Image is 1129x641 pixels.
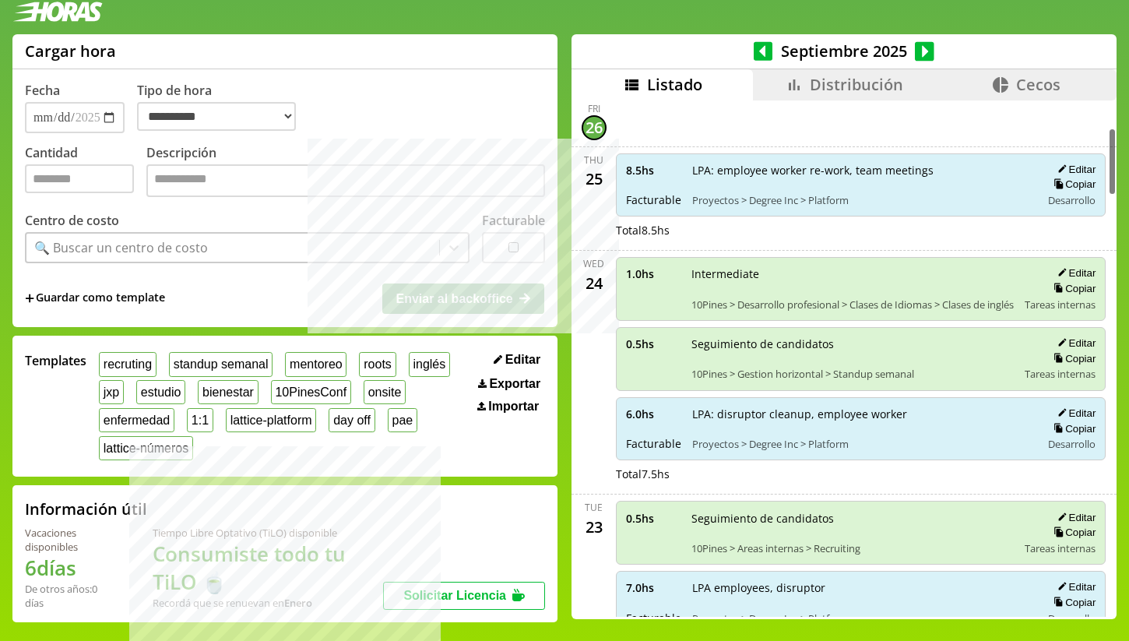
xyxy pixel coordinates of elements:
[409,352,450,376] button: inglés
[1049,352,1096,365] button: Copiar
[25,212,119,229] label: Centro de costo
[692,407,1031,421] span: LPA: disruptor cleanup, employee worker
[505,353,540,367] span: Editar
[626,266,681,281] span: 1.0 hs
[1053,580,1096,593] button: Editar
[626,511,681,526] span: 0.5 hs
[25,582,115,610] div: De otros años: 0 días
[1053,266,1096,280] button: Editar
[616,223,1106,238] div: Total 8.5 hs
[489,352,545,368] button: Editar
[582,514,607,539] div: 23
[146,144,545,201] label: Descripción
[153,526,383,540] div: Tiempo Libre Optativo (TiLO) disponible
[626,611,681,625] span: Facturable
[1053,407,1096,420] button: Editar
[691,336,1015,351] span: Seguimiento de candidatos
[1048,611,1096,625] span: Desarrollo
[1016,74,1060,95] span: Cecos
[99,436,193,460] button: lattice-números
[25,164,134,193] input: Cantidad
[1049,596,1096,609] button: Copiar
[1025,541,1096,555] span: Tareas internas
[582,270,607,295] div: 24
[1053,336,1096,350] button: Editar
[1025,298,1096,312] span: Tareas internas
[810,74,903,95] span: Distribución
[691,511,1015,526] span: Seguimiento de candidatos
[626,192,681,207] span: Facturable
[691,541,1015,555] span: 10Pines > Areas internas > Recruiting
[647,74,702,95] span: Listado
[482,212,545,229] label: Facturable
[583,257,604,270] div: Wed
[488,400,539,414] span: Importar
[25,352,86,369] span: Templates
[153,596,383,610] div: Recordá que se renuevan en
[25,526,115,554] div: Vacaciones disponibles
[359,352,396,376] button: roots
[284,596,312,610] b: Enero
[616,467,1106,481] div: Total 7.5 hs
[383,582,545,610] button: Solicitar Licencia
[99,352,157,376] button: recruting
[692,193,1031,207] span: Proyectos > Degree Inc > Platform
[691,266,1015,281] span: Intermediate
[1048,193,1096,207] span: Desarrollo
[473,376,545,392] button: Exportar
[169,352,273,376] button: standup semanal
[626,580,681,595] span: 7.0 hs
[582,115,607,140] div: 26
[99,380,124,404] button: jxp
[364,380,406,404] button: onsite
[489,377,540,391] span: Exportar
[1048,437,1096,451] span: Desarrollo
[153,540,383,596] h1: Consumiste todo tu TiLO 🍵
[626,163,681,178] span: 8.5 hs
[25,41,116,62] h1: Cargar hora
[1025,367,1096,381] span: Tareas internas
[226,408,317,432] button: lattice-platform
[329,408,375,432] button: day off
[626,336,681,351] span: 0.5 hs
[626,436,681,451] span: Facturable
[692,611,1031,625] span: Proyectos > Degree Inc > Platform
[34,239,208,256] div: 🔍 Buscar un centro de costo
[198,380,258,404] button: bienestar
[137,102,296,131] select: Tipo de hora
[772,41,915,62] span: Septiembre 2025
[626,407,681,421] span: 6.0 hs
[691,298,1015,312] span: 10Pines > Desarrollo profesional > Clases de Idiomas > Clases de inglés
[691,367,1015,381] span: 10Pines > Gestion horizontal > Standup semanal
[388,408,417,432] button: pae
[585,501,603,514] div: Tue
[137,82,308,133] label: Tipo de hora
[582,167,607,192] div: 25
[25,554,115,582] h1: 6 días
[1049,422,1096,435] button: Copiar
[692,437,1031,451] span: Proyectos > Degree Inc > Platform
[1049,526,1096,539] button: Copiar
[588,102,600,115] div: Fri
[271,380,351,404] button: 10PinesConf
[12,2,103,22] img: logotipo
[99,408,174,432] button: enfermedad
[187,408,213,432] button: 1:1
[584,153,603,167] div: Thu
[692,163,1031,178] span: LPA: employee worker re-work, team meetings
[692,580,1031,595] span: LPA employees, disruptor
[285,352,346,376] button: mentoreo
[572,100,1117,617] div: scrollable content
[25,290,34,307] span: +
[146,164,545,197] textarea: Descripción
[136,380,185,404] button: estudio
[1053,511,1096,524] button: Editar
[25,498,147,519] h2: Información útil
[1053,163,1096,176] button: Editar
[1049,282,1096,295] button: Copiar
[1049,178,1096,191] button: Copiar
[25,82,60,99] label: Fecha
[25,144,146,201] label: Cantidad
[25,290,165,307] span: +Guardar como template
[403,589,506,602] span: Solicitar Licencia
